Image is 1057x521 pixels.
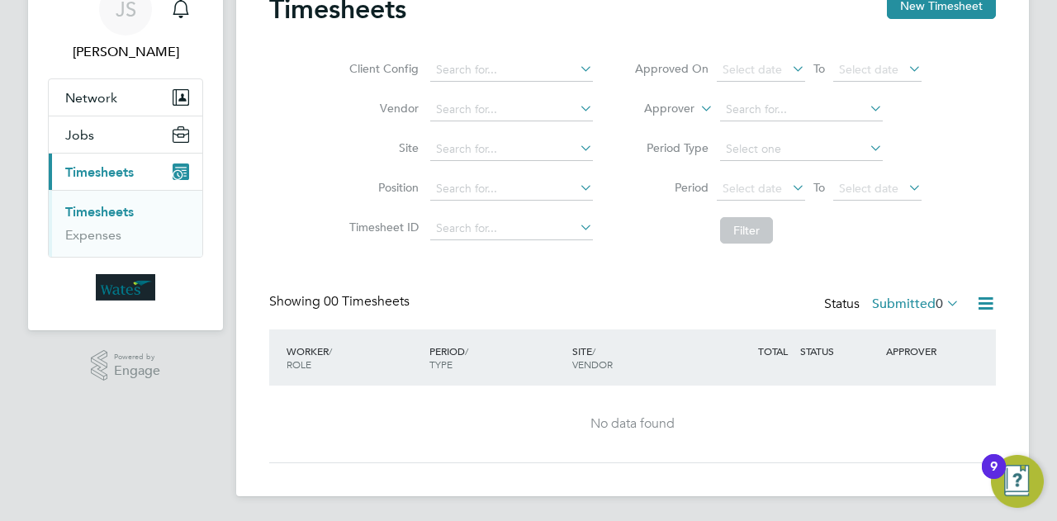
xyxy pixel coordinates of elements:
[808,177,830,198] span: To
[49,190,202,257] div: Timesheets
[344,101,419,116] label: Vendor
[344,140,419,155] label: Site
[990,467,998,488] div: 9
[796,336,882,366] div: STATUS
[65,127,94,143] span: Jobs
[114,350,160,364] span: Powered by
[49,79,202,116] button: Network
[324,293,410,310] span: 00 Timesheets
[114,364,160,378] span: Engage
[48,274,203,301] a: Go to home page
[65,90,117,106] span: Network
[65,204,134,220] a: Timesheets
[65,164,134,180] span: Timesheets
[872,296,960,312] label: Submitted
[839,62,898,77] span: Select date
[282,336,425,379] div: WORKER
[465,344,468,358] span: /
[430,98,593,121] input: Search for...
[882,336,968,366] div: APPROVER
[723,62,782,77] span: Select date
[720,98,883,121] input: Search for...
[49,154,202,190] button: Timesheets
[634,140,709,155] label: Period Type
[592,344,595,358] span: /
[344,61,419,76] label: Client Config
[48,42,203,62] span: Justinas Skliutas
[634,180,709,195] label: Period
[91,350,161,381] a: Powered byEngage
[269,293,413,310] div: Showing
[430,138,593,161] input: Search for...
[430,59,593,82] input: Search for...
[720,217,773,244] button: Filter
[839,181,898,196] span: Select date
[991,455,1044,508] button: Open Resource Center, 9 new notifications
[720,138,883,161] input: Select one
[620,101,694,117] label: Approver
[429,358,453,371] span: TYPE
[572,358,613,371] span: VENDOR
[568,336,711,379] div: SITE
[758,344,788,358] span: TOTAL
[723,181,782,196] span: Select date
[936,296,943,312] span: 0
[96,274,155,301] img: wates-logo-retina.png
[824,293,963,316] div: Status
[344,180,419,195] label: Position
[430,217,593,240] input: Search for...
[430,178,593,201] input: Search for...
[808,58,830,79] span: To
[49,116,202,153] button: Jobs
[287,358,311,371] span: ROLE
[329,344,332,358] span: /
[344,220,419,234] label: Timesheet ID
[286,415,979,433] div: No data found
[425,336,568,379] div: PERIOD
[634,61,709,76] label: Approved On
[65,227,121,243] a: Expenses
